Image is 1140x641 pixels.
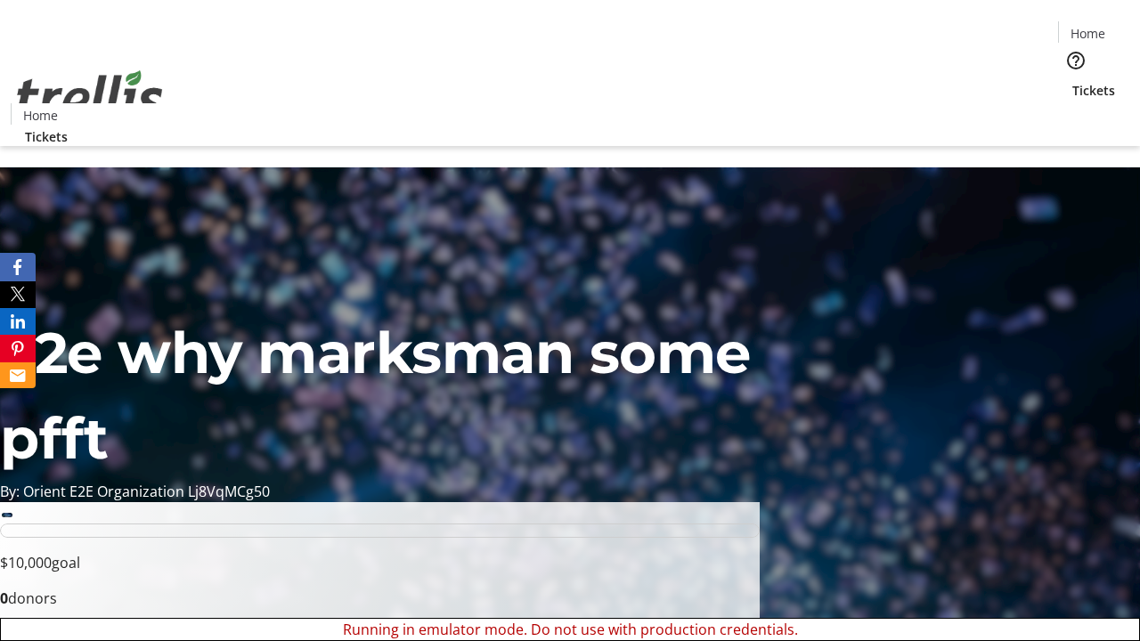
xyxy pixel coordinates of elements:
[12,106,69,125] a: Home
[1058,100,1094,135] button: Cart
[1071,24,1105,43] span: Home
[1072,81,1115,100] span: Tickets
[1059,24,1116,43] a: Home
[23,106,58,125] span: Home
[25,127,68,146] span: Tickets
[11,51,169,140] img: Orient E2E Organization Lj8VqMCg50's Logo
[11,127,82,146] a: Tickets
[1058,43,1094,78] button: Help
[1058,81,1129,100] a: Tickets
